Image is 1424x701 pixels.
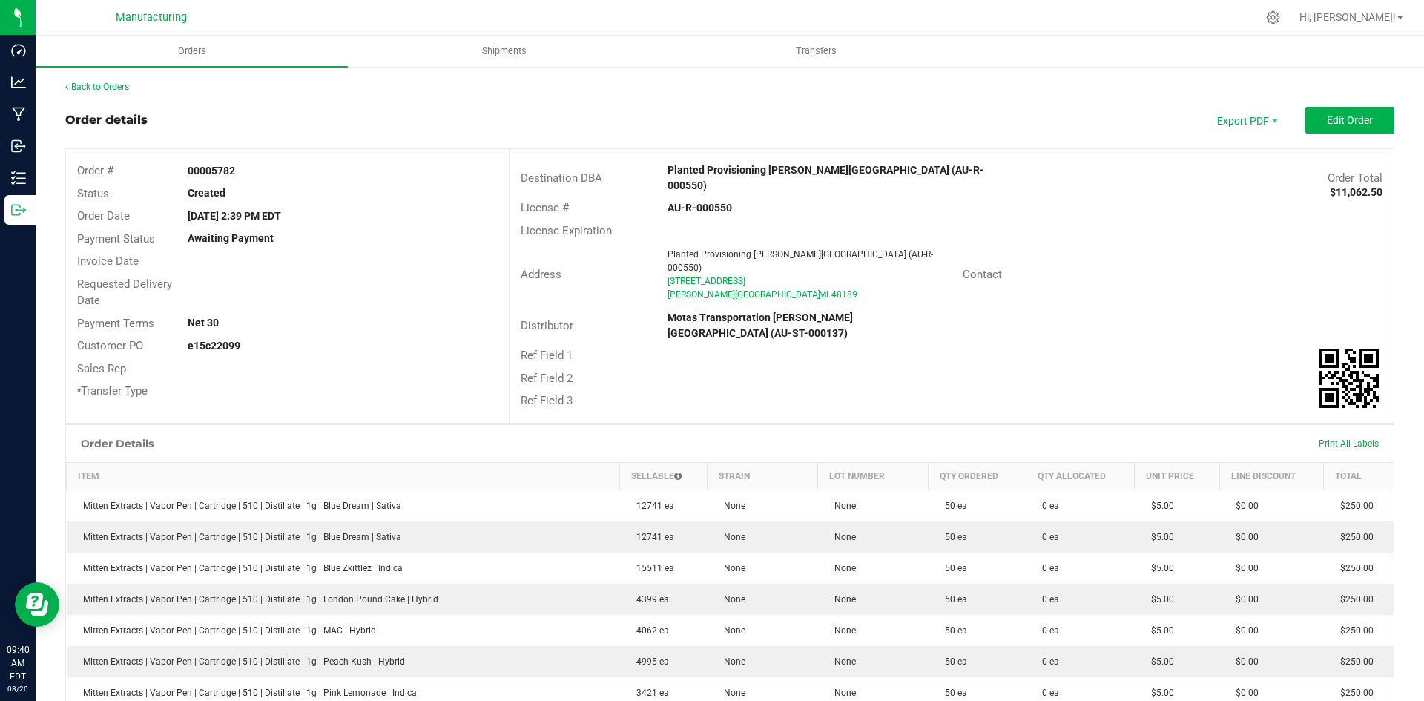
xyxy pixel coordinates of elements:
span: Shipments [462,45,547,58]
span: None [716,532,745,542]
span: Mitten Extracts | Vapor Pen | Cartridge | 510 | Distillate | 1g | Blue Dream | Sativa [76,532,401,542]
span: None [827,688,856,698]
span: Transfers [776,45,857,58]
th: Item [67,462,620,490]
span: $5.00 [1144,688,1174,698]
span: None [827,625,856,636]
th: Strain [708,462,818,490]
span: Orders [158,45,226,58]
span: None [827,501,856,511]
span: 12741 ea [629,501,674,511]
strong: AU-R-000550 [667,202,732,214]
span: Edit Order [1327,114,1373,126]
span: None [716,656,745,667]
span: $0.00 [1228,594,1259,605]
span: 4399 ea [629,594,669,605]
span: Export PDF [1201,107,1290,134]
span: None [716,594,745,605]
span: MI [819,289,828,300]
span: Planted Provisioning [PERSON_NAME][GEOGRAPHIC_DATA] (AU-R-000550) [667,249,933,273]
span: Payment Terms [77,317,154,330]
span: Transfer Type [77,384,148,398]
span: Status [77,187,109,200]
span: None [716,625,745,636]
img: Scan me! [1319,349,1379,408]
span: Order Date [77,209,130,223]
span: Mitten Extracts | Vapor Pen | Cartridge | 510 | Distillate | 1g | Pink Lemonade | Indica [76,688,417,698]
span: Destination DBA [521,171,602,185]
a: Transfers [660,36,972,67]
span: $0.00 [1228,656,1259,667]
span: 0 ea [1035,563,1059,573]
strong: $11,062.50 [1330,186,1382,198]
qrcode: 00005782 [1319,349,1379,408]
span: Print All Labels [1319,438,1379,449]
button: Edit Order [1305,107,1394,134]
span: Manufacturing [116,11,187,24]
span: Ref Field 2 [521,372,573,385]
span: $250.00 [1333,501,1374,511]
span: Mitten Extracts | Vapor Pen | Cartridge | 510 | Distillate | 1g | Peach Kush | Hybrid [76,656,405,667]
span: 0 ea [1035,532,1059,542]
strong: Awaiting Payment [188,232,274,244]
span: Invoice Date [77,254,139,268]
span: 12741 ea [629,532,674,542]
span: 0 ea [1035,501,1059,511]
span: Mitten Extracts | Vapor Pen | Cartridge | 510 | Distillate | 1g | Blue Dream | Sativa [76,501,401,511]
span: 0 ea [1035,688,1059,698]
span: [STREET_ADDRESS] [667,276,745,286]
a: Orders [36,36,348,67]
span: $0.00 [1228,625,1259,636]
span: $250.00 [1333,688,1374,698]
strong: e15c22099 [188,340,240,352]
span: Distributor [521,319,573,332]
span: 4995 ea [629,656,669,667]
span: License Expiration [521,224,612,237]
a: Shipments [348,36,660,67]
span: None [827,594,856,605]
span: None [827,563,856,573]
span: None [827,656,856,667]
span: 50 ea [937,625,967,636]
span: 4062 ea [629,625,669,636]
span: 50 ea [937,532,967,542]
span: [PERSON_NAME][GEOGRAPHIC_DATA] [667,289,820,300]
span: Address [521,268,561,281]
span: $0.00 [1228,501,1259,511]
span: $5.00 [1144,594,1174,605]
span: , [817,289,819,300]
span: 0 ea [1035,625,1059,636]
span: $5.00 [1144,563,1174,573]
span: 50 ea [937,594,967,605]
inline-svg: Outbound [11,203,26,217]
span: 0 ea [1035,656,1059,667]
span: Mitten Extracts | Vapor Pen | Cartridge | 510 | Distillate | 1g | MAC | Hybrid [76,625,376,636]
span: None [716,563,745,573]
span: None [827,532,856,542]
span: License # [521,201,569,214]
span: $5.00 [1144,625,1174,636]
span: 3421 ea [629,688,669,698]
span: $250.00 [1333,625,1374,636]
th: Total [1324,462,1394,490]
span: None [716,501,745,511]
span: 50 ea [937,688,967,698]
span: $250.00 [1333,532,1374,542]
span: $0.00 [1228,688,1259,698]
th: Qty Allocated [1026,462,1135,490]
th: Line Discount [1219,462,1324,490]
span: $5.00 [1144,501,1174,511]
span: Ref Field 3 [521,394,573,407]
strong: Created [188,187,225,199]
span: 48189 [831,289,857,300]
a: Back to Orders [65,82,129,92]
span: Sales Rep [77,362,126,375]
span: $5.00 [1144,532,1174,542]
th: Lot Number [818,462,929,490]
th: Sellable [620,462,708,490]
span: 15511 ea [629,563,674,573]
span: Order Total [1328,171,1382,185]
span: Hi, [PERSON_NAME]! [1299,11,1396,23]
span: $0.00 [1228,563,1259,573]
span: Payment Status [77,232,155,246]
